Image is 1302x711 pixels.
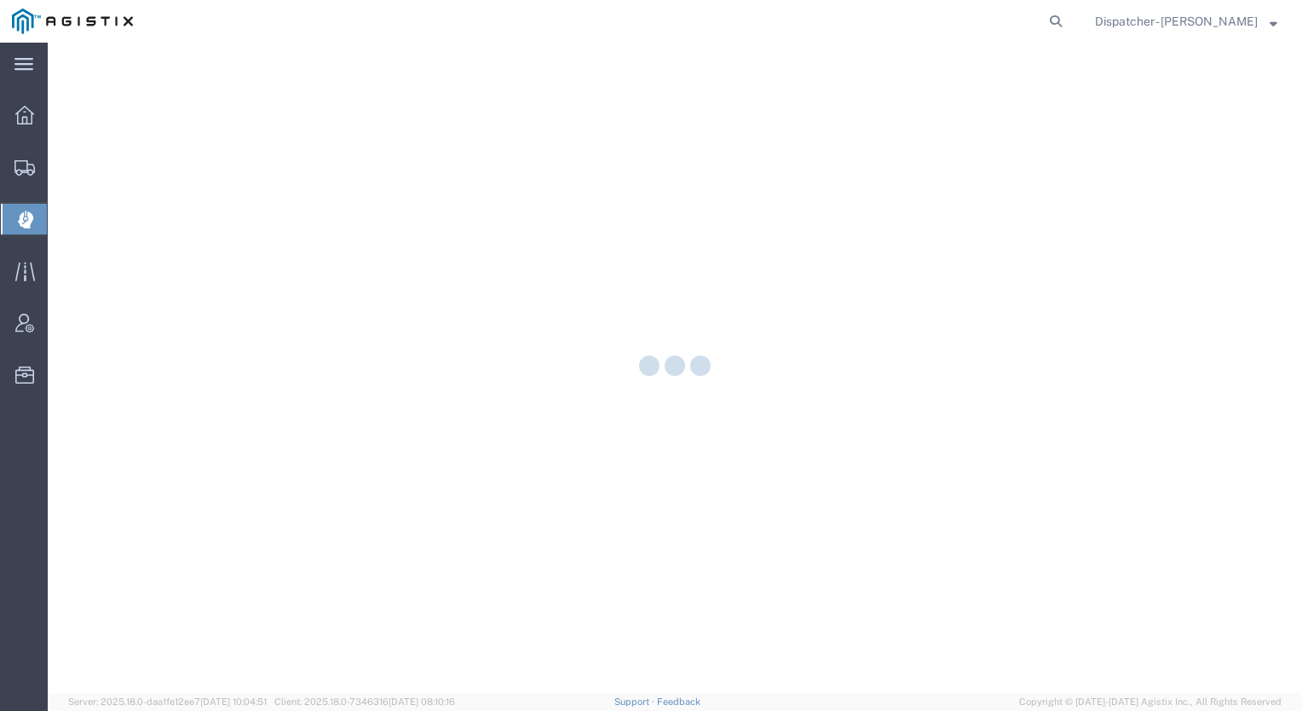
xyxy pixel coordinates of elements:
[200,697,267,707] span: [DATE] 10:04:51
[389,697,455,707] span: [DATE] 08:10:16
[1019,695,1282,709] span: Copyright © [DATE]-[DATE] Agistix Inc., All Rights Reserved
[12,9,133,34] img: logo
[68,697,267,707] span: Server: 2025.18.0-daa1fe12ee7
[1095,12,1258,31] span: Dispatcher - Cameron Bowman
[614,697,657,707] a: Support
[1094,11,1278,32] button: Dispatcher - [PERSON_NAME]
[274,697,455,707] span: Client: 2025.18.0-7346316
[657,697,700,707] a: Feedback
